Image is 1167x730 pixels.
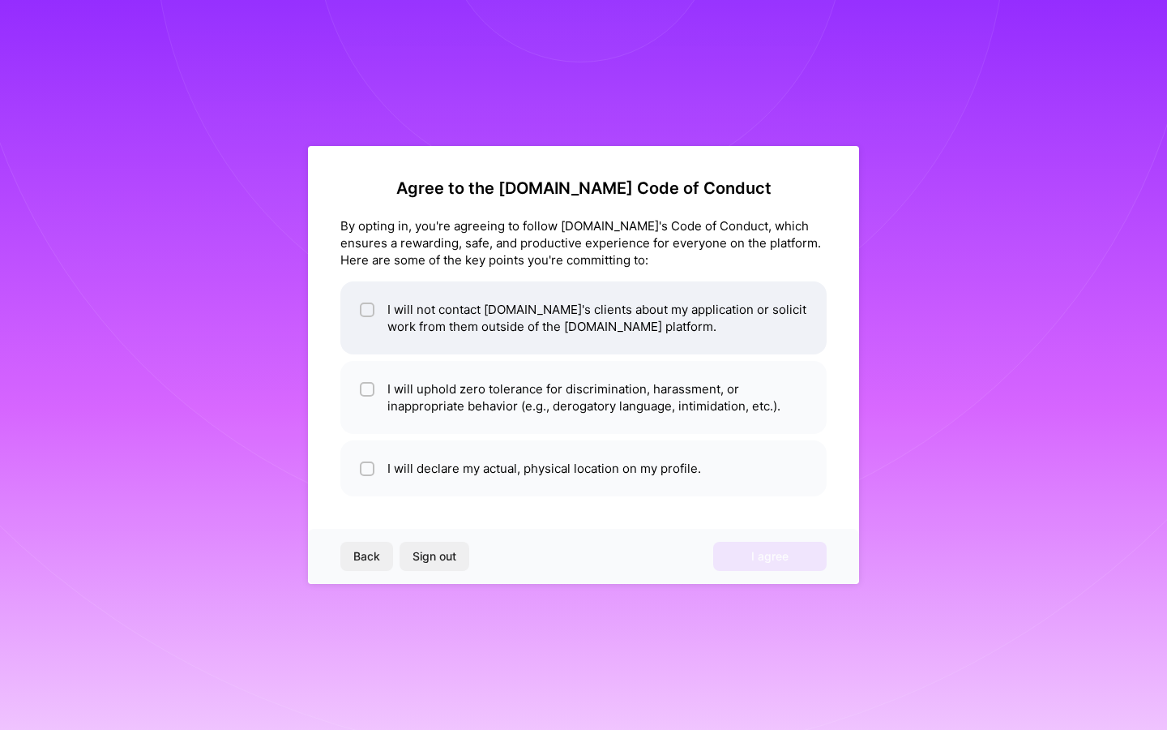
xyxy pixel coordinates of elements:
span: Back [353,548,380,565]
li: I will uphold zero tolerance for discrimination, harassment, or inappropriate behavior (e.g., der... [340,361,827,434]
div: By opting in, you're agreeing to follow [DOMAIN_NAME]'s Code of Conduct, which ensures a rewardin... [340,217,827,268]
li: I will declare my actual, physical location on my profile. [340,440,827,496]
button: Sign out [400,542,469,571]
button: Back [340,542,393,571]
span: Sign out [413,548,456,565]
li: I will not contact [DOMAIN_NAME]'s clients about my application or solicit work from them outside... [340,281,827,354]
h2: Agree to the [DOMAIN_NAME] Code of Conduct [340,178,827,198]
